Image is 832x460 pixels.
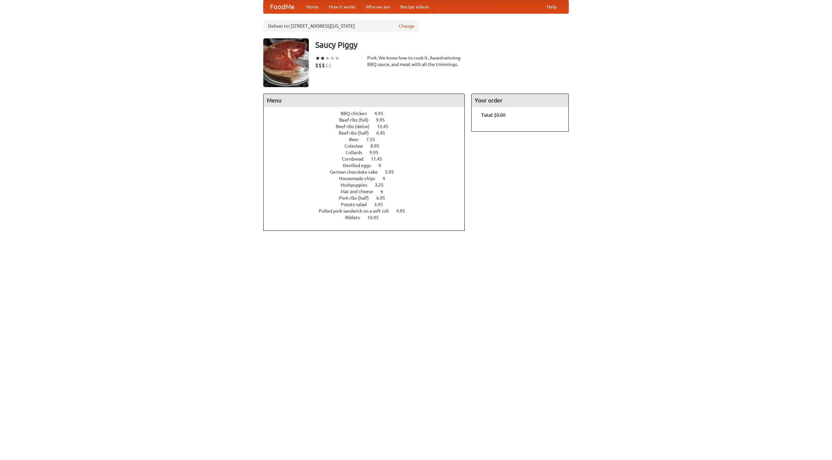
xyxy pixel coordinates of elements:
li: ★ [335,55,340,62]
a: German chocolate cake 5.95 [330,169,406,175]
span: 9.95 [376,117,391,123]
li: ★ [315,55,320,62]
a: Beef ribs (delux) 10.45 [336,124,400,129]
a: Devilled eggs 4 [343,163,393,168]
li: $ [318,62,322,69]
a: Mac and cheese 6 [341,189,395,194]
a: Cornbread 11.45 [342,156,394,162]
span: 4.95 [396,208,411,214]
span: 3.25 [375,182,390,188]
span: 4.95 [374,111,390,116]
a: Beef ribs (half) 6.45 [339,130,397,136]
a: Recipe videos [395,0,434,13]
a: How it works [324,0,361,13]
span: Cornbread [342,156,370,162]
span: BBQ chicken [341,111,373,116]
a: Who we are [361,0,395,13]
a: Beer 7.55 [349,137,387,142]
span: Collards [345,150,369,155]
h4: Menu [264,94,464,107]
span: 10.45 [367,215,385,220]
a: Change [399,23,414,29]
a: FoodMe [264,0,301,13]
span: 6 [381,189,390,194]
span: Riblets [345,215,366,220]
a: Beef ribs (full) 9.95 [339,117,397,123]
span: Mac and cheese [341,189,380,194]
span: Pulled pork sandwich on a soft roll [319,208,395,214]
span: 4 [383,176,392,181]
span: 4 [378,163,387,168]
span: 7.55 [366,137,382,142]
a: Riblets 10.45 [345,215,391,220]
span: 11.45 [371,156,389,162]
div: Pork. We know how to cook it. Award-winning BBQ sauce, and meat with all the trimmings. [367,55,465,68]
span: Potato salad [341,202,373,207]
h4: Your order [472,94,568,107]
a: BBQ chicken 4.95 [341,111,395,116]
span: Housemade chips [339,176,382,181]
h3: Saucy Piggy [315,38,569,51]
a: Housemade chips 4 [339,176,397,181]
a: Help [542,0,562,13]
img: angular.jpg [263,38,309,87]
a: Coleslaw 8.95 [344,143,391,149]
span: 10.45 [377,124,395,129]
span: Coleslaw [344,143,370,149]
a: Collards 9.95 [345,150,390,155]
span: Beef ribs (delux) [336,124,376,129]
li: $ [322,62,325,69]
li: ★ [320,55,325,62]
a: Hushpuppies 3.25 [341,182,396,188]
a: Pulled pork sandwich on a soft roll 4.95 [319,208,417,214]
span: Hushpuppies [341,182,374,188]
span: German chocolate cake [330,169,384,175]
span: 6.45 [376,130,392,136]
a: Potato salad 3.95 [341,202,395,207]
span: 8.95 [370,143,386,149]
li: ★ [325,55,330,62]
li: $ [315,62,318,69]
span: Beef ribs (full) [339,117,375,123]
span: 5.95 [385,169,400,175]
li: $ [325,62,328,69]
b: Total: $0.00 [481,112,505,118]
div: Deliver to: [STREET_ADDRESS][US_STATE] [263,20,419,32]
span: 6.95 [376,195,392,201]
a: Home [301,0,324,13]
span: 9.95 [370,150,385,155]
span: Beef ribs (half) [339,130,375,136]
span: 3.95 [374,202,389,207]
span: Devilled eggs [343,163,377,168]
a: Pork ribs (half) 6.95 [339,195,397,201]
span: Pork ribs (half) [339,195,375,201]
span: Beer [349,137,365,142]
li: $ [328,62,331,69]
li: ★ [330,55,335,62]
